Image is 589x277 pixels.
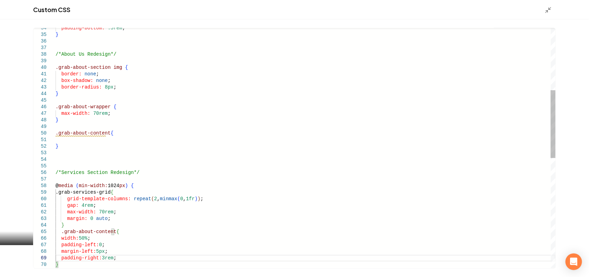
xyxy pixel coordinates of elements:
[154,196,157,202] span: 2
[177,196,180,202] span: (
[134,196,151,202] span: repeat
[186,196,195,202] span: 1fr
[160,196,177,202] span: minmax
[198,196,200,202] span: )
[200,196,203,202] span: ;
[180,196,183,202] span: 0
[566,253,582,270] div: Open Intercom Messenger
[151,196,154,202] span: (
[157,196,160,202] span: ,
[183,196,186,202] span: ,
[195,196,197,202] span: )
